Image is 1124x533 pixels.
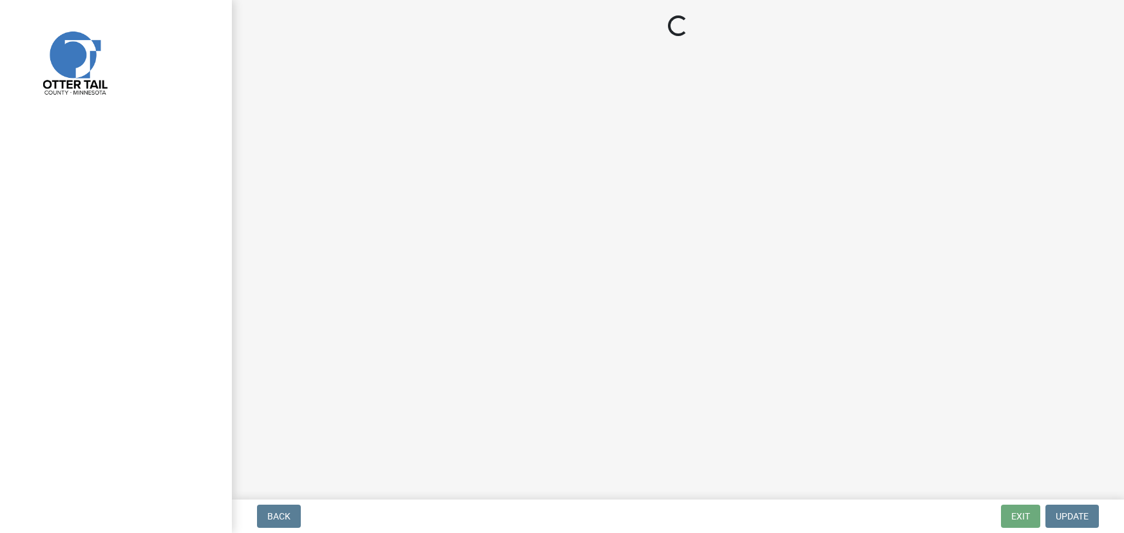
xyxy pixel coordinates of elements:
button: Exit [1001,505,1040,528]
span: Update [1056,511,1089,521]
button: Back [257,505,301,528]
button: Update [1045,505,1099,528]
img: Otter Tail County, Minnesota [26,14,122,110]
span: Back [267,511,291,521]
